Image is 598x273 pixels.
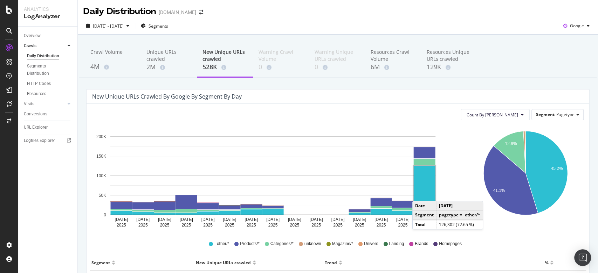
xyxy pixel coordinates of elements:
text: 200K [96,134,106,139]
text: [DATE] [158,217,171,222]
div: Analytics [24,6,72,13]
text: [DATE] [266,217,280,222]
div: Crawl Volume [90,49,135,62]
text: 2025 [398,223,407,228]
div: 6M [371,63,415,72]
div: 2M [146,63,191,72]
span: Pagetype [556,112,575,117]
button: Count By [PERSON_NAME] [461,109,530,120]
div: New Unique URLs crawled [196,257,251,268]
div: Segment [91,257,110,268]
div: 528K [202,63,247,72]
div: 0 [315,63,359,72]
div: Logfiles Explorer [24,137,55,144]
td: Date [413,201,437,210]
span: Homepages [439,241,462,247]
div: Keyword (traffico) [78,41,116,46]
text: [DATE] [201,217,215,222]
text: [DATE] [136,217,150,222]
span: _other/* [214,241,229,247]
div: Visits [24,100,34,108]
text: 150K [96,154,106,159]
text: 100K [96,173,106,178]
div: 0 [259,63,303,72]
td: [DATE] [436,201,483,210]
td: Total [413,220,437,229]
div: Conversions [24,110,47,118]
span: Brands [415,241,428,247]
text: [DATE] [223,217,236,222]
text: [DATE] [115,217,128,222]
text: 2025 [138,223,148,228]
div: Open Intercom Messenger [574,249,591,266]
text: 2025 [377,223,386,228]
text: 50K [99,193,106,198]
div: LogAnalyzer [24,13,72,21]
div: Overview [24,32,41,39]
text: 2025 [355,223,364,228]
text: 2025 [225,223,234,228]
span: Count By Day [467,112,518,118]
svg: A chart. [469,126,582,231]
div: 4M [90,62,135,71]
a: Crawls [24,42,66,50]
span: unknown [304,241,321,247]
span: Google [570,23,584,29]
a: Segments Distribution [27,63,73,77]
div: URL Explorer [24,124,48,131]
a: URL Explorer [24,124,73,131]
span: Univers [364,241,378,247]
div: HTTP Codes [27,80,51,87]
div: Resources Crawl Volume [371,49,415,63]
div: Dominio [37,41,54,46]
text: 45.2% [551,166,563,171]
img: website_grey.svg [11,18,17,24]
a: Visits [24,100,66,108]
text: 2025 [247,223,256,228]
button: Google [561,20,592,31]
a: Conversions [24,110,73,118]
svg: A chart. [92,126,453,231]
div: Segments Distribution [27,63,66,77]
text: 2025 [117,223,126,228]
button: Segments [138,20,171,31]
text: [DATE] [374,217,388,222]
a: Overview [24,32,73,39]
span: Segments [149,23,168,29]
text: [DATE] [331,217,345,222]
text: 2025 [160,223,170,228]
a: HTTP Codes [27,80,73,87]
div: Unique URLs crawled [146,49,191,63]
span: Products/* [240,241,259,247]
text: [DATE] [180,217,193,222]
div: % [544,257,548,268]
div: Warning Unique URLs crawled [315,49,359,63]
a: Resources [27,90,73,98]
text: [DATE] [353,217,366,222]
text: 2025 [290,223,299,228]
div: arrow-right-arrow-left [199,10,203,15]
div: 129K [427,63,472,72]
span: Magazine/* [332,241,353,247]
text: 2025 [333,223,343,228]
a: Daily Distribution [27,52,73,60]
text: [DATE] [245,217,258,222]
div: Resources [27,90,46,98]
span: Categories/* [270,241,294,247]
div: Trend [325,257,337,268]
div: Daily Distribution [83,6,156,17]
a: Logfiles Explorer [24,137,73,144]
img: tab_keywords_by_traffic_grey.svg [70,41,76,46]
div: New Unique URLs crawled by google by Segment by Day [92,93,242,100]
text: 0 [104,213,106,217]
td: pagetype = _other/* [436,210,483,220]
span: Segment [536,112,555,117]
button: [DATE] - [DATE] [83,20,132,31]
img: logo_orange.svg [11,11,17,17]
text: [DATE] [310,217,323,222]
span: Landing [389,241,404,247]
text: [DATE] [288,217,301,222]
div: New Unique URLs crawled [202,49,247,63]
